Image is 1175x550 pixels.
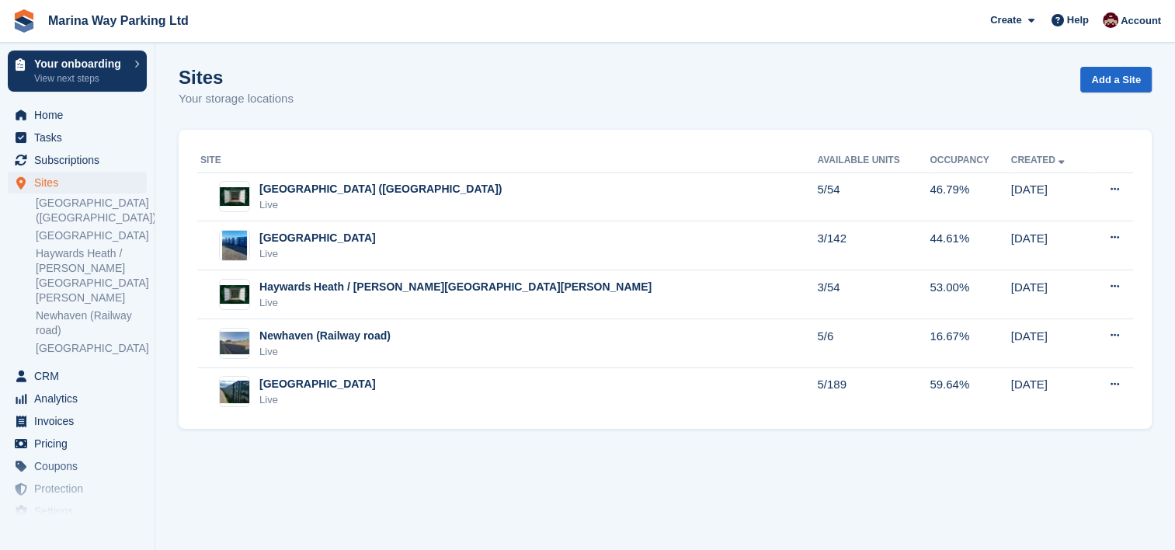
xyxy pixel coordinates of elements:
td: [DATE] [1011,221,1089,270]
th: Available Units [817,148,930,173]
a: [GEOGRAPHIC_DATA] ([GEOGRAPHIC_DATA]) [36,196,147,225]
img: Image of Newhaven (Railway road) site [220,332,249,354]
a: menu [8,127,147,148]
th: Occupancy [930,148,1010,173]
div: [GEOGRAPHIC_DATA] [259,230,376,246]
span: Settings [34,500,127,522]
a: menu [8,433,147,454]
div: Live [259,344,391,360]
a: menu [8,104,147,126]
p: Your storage locations [179,90,294,108]
td: 5/6 [817,319,930,368]
td: 16.67% [930,319,1010,368]
img: Image of Brighton site [220,381,249,403]
span: Help [1067,12,1089,28]
a: Add a Site [1080,67,1152,92]
a: [GEOGRAPHIC_DATA] [36,228,147,243]
span: Invoices [34,410,127,432]
td: 46.79% [930,172,1010,221]
div: Newhaven (Railway road) [259,328,391,344]
img: Image of Peacehaven site [222,230,247,261]
img: Image of Newhaven (Beach Road) site [220,187,249,206]
img: Image of Haywards Heath / Burgess Hill site [220,285,249,304]
a: menu [8,388,147,409]
span: Analytics [34,388,127,409]
td: [DATE] [1011,270,1089,319]
div: Live [259,392,376,408]
a: Newhaven (Railway road) [36,308,147,338]
a: menu [8,149,147,171]
td: 44.61% [930,221,1010,270]
a: menu [8,365,147,387]
span: CRM [34,365,127,387]
span: Home [34,104,127,126]
td: [DATE] [1011,172,1089,221]
a: Marina Way Parking Ltd [42,8,195,33]
span: Pricing [34,433,127,454]
a: menu [8,455,147,477]
span: Sites [34,172,127,193]
a: menu [8,172,147,193]
a: Haywards Heath / [PERSON_NAME][GEOGRAPHIC_DATA][PERSON_NAME] [36,246,147,305]
a: Your onboarding View next steps [8,50,147,92]
div: Live [259,246,376,262]
span: Tasks [34,127,127,148]
a: menu [8,478,147,500]
img: stora-icon-8386f47178a22dfd0bd8f6a31ec36ba5ce8667c1dd55bd0f319d3a0aa187defe.svg [12,9,36,33]
span: Subscriptions [34,149,127,171]
td: [DATE] [1011,319,1089,368]
span: Create [990,12,1021,28]
a: Created [1011,155,1068,165]
div: [GEOGRAPHIC_DATA] ([GEOGRAPHIC_DATA]) [259,181,502,197]
span: Coupons [34,455,127,477]
td: 3/142 [817,221,930,270]
td: 5/54 [817,172,930,221]
div: Live [259,295,652,311]
div: Live [259,197,502,213]
span: Protection [34,478,127,500]
p: View next steps [34,71,127,85]
a: menu [8,410,147,432]
a: menu [8,500,147,522]
a: [GEOGRAPHIC_DATA] [36,341,147,356]
th: Site [197,148,817,173]
h1: Sites [179,67,294,88]
img: Daniel Finn [1103,12,1118,28]
div: Haywards Heath / [PERSON_NAME][GEOGRAPHIC_DATA][PERSON_NAME] [259,279,652,295]
span: Account [1121,13,1161,29]
td: 53.00% [930,270,1010,319]
td: 5/189 [817,367,930,416]
div: [GEOGRAPHIC_DATA] [259,376,376,392]
p: Your onboarding [34,58,127,69]
td: 59.64% [930,367,1010,416]
td: 3/54 [817,270,930,319]
td: [DATE] [1011,367,1089,416]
